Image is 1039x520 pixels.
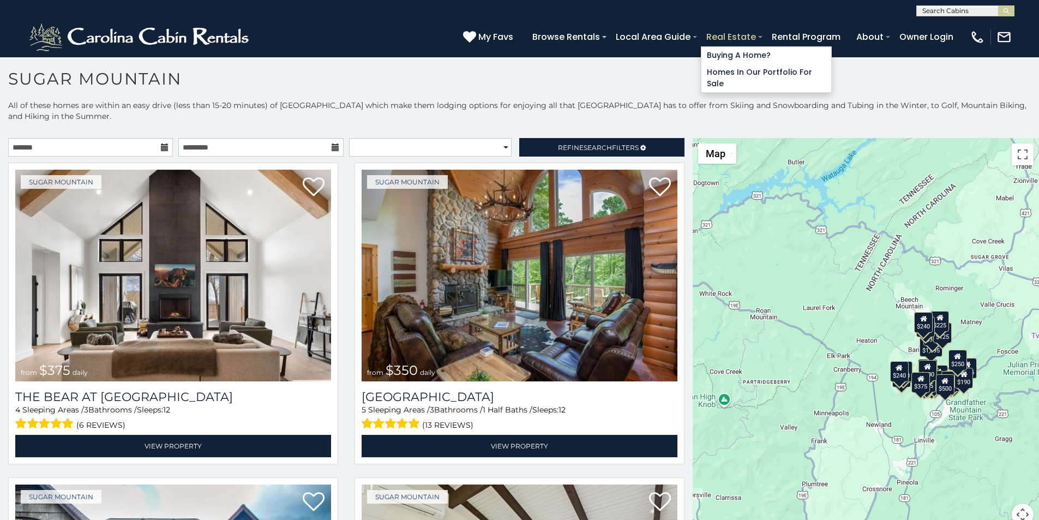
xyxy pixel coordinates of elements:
div: Sleeping Areas / Bathrooms / Sleeps: [362,404,677,432]
span: daily [73,368,88,376]
a: The Bear At Sugar Mountain from $375 daily [15,170,331,381]
div: $200 [929,365,948,386]
a: Buying A Home? [701,47,831,64]
span: 3 [84,405,88,415]
div: $500 [936,374,954,395]
span: 5 [362,405,366,415]
span: $350 [386,362,418,378]
div: $195 [941,371,960,392]
span: 3 [430,405,434,415]
span: 12 [163,405,170,415]
a: Owner Login [894,27,959,46]
span: Map [706,148,725,159]
img: The Bear At Sugar Mountain [15,170,331,381]
img: mail-regular-white.png [996,29,1012,45]
span: Search [584,144,612,152]
button: Toggle fullscreen view [1012,144,1034,165]
div: $300 [918,360,937,381]
a: Sugar Mountain [367,175,448,189]
a: [GEOGRAPHIC_DATA] [362,390,677,404]
div: $190 [918,359,936,380]
div: $240 [890,361,909,382]
span: from [21,368,37,376]
div: $240 [915,312,933,333]
button: Change map style [698,144,736,164]
a: Local Area Guide [610,27,696,46]
div: $190 [955,368,974,388]
span: Refine Filters [558,144,639,152]
a: My Favs [463,30,516,44]
span: 1 Half Baths / [483,405,532,415]
div: Sleeping Areas / Bathrooms / Sleeps: [15,404,331,432]
a: Real Estate [701,27,761,46]
a: Add to favorites [303,491,325,514]
span: daily [420,368,435,376]
a: Sugar Mountain [21,175,101,189]
a: About [851,27,889,46]
a: Add to favorites [649,176,671,199]
a: Rental Program [766,27,846,46]
div: $375 [912,372,930,393]
span: 12 [558,405,566,415]
img: White-1-2.png [27,21,254,53]
div: $155 [958,358,977,379]
span: $375 [39,362,70,378]
span: (6 reviews) [76,418,125,432]
div: $1,095 [920,336,942,357]
img: phone-regular-white.png [970,29,985,45]
a: Sugar Mountain [21,490,101,504]
a: Grouse Moor Lodge from $350 daily [362,170,677,381]
a: Homes in Our Portfolio For Sale [701,64,831,92]
a: Add to favorites [649,491,671,514]
a: View Property [15,435,331,457]
img: Grouse Moor Lodge [362,170,677,381]
span: My Favs [478,30,513,44]
a: The Bear At [GEOGRAPHIC_DATA] [15,390,331,404]
h3: The Bear At Sugar Mountain [15,390,331,404]
a: RefineSearchFilters [519,138,684,157]
a: View Property [362,435,677,457]
div: $225 [931,311,950,332]
a: Add to favorites [303,176,325,199]
div: $250 [948,350,967,370]
a: Browse Rentals [527,27,605,46]
div: $125 [933,322,952,343]
span: 4 [15,405,20,415]
span: from [367,368,383,376]
a: Sugar Mountain [367,490,448,504]
h3: Grouse Moor Lodge [362,390,677,404]
span: (13 reviews) [422,418,473,432]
